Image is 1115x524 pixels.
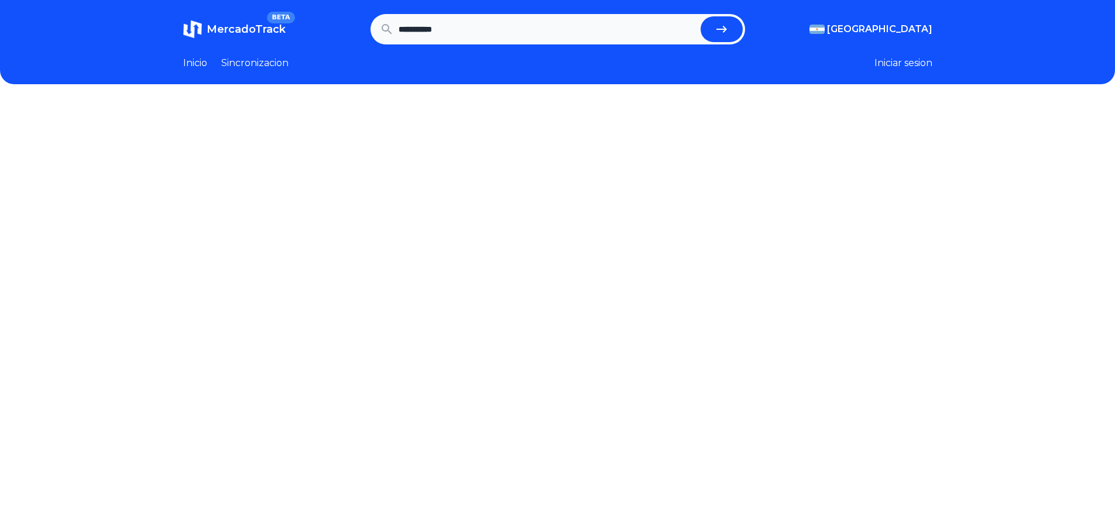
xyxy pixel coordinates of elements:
span: BETA [267,12,294,23]
a: MercadoTrackBETA [183,20,286,39]
img: Argentina [809,25,825,34]
a: Inicio [183,56,207,70]
img: MercadoTrack [183,20,202,39]
button: [GEOGRAPHIC_DATA] [809,22,932,36]
a: Sincronizacion [221,56,289,70]
span: [GEOGRAPHIC_DATA] [827,22,932,36]
button: Iniciar sesion [874,56,932,70]
span: MercadoTrack [207,23,286,36]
